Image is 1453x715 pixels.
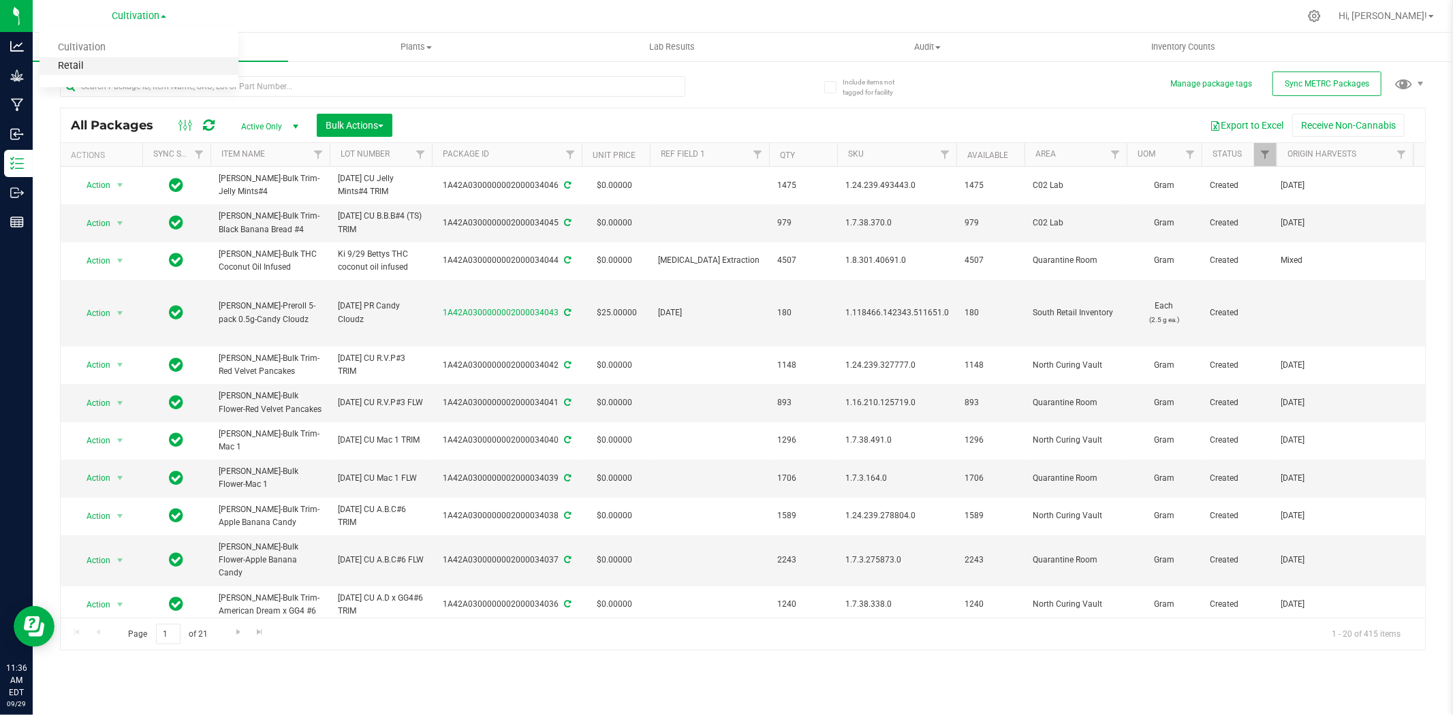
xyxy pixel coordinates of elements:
[112,431,129,450] span: select
[593,150,636,160] a: Unit Price
[777,472,829,485] span: 1706
[777,554,829,567] span: 2243
[170,213,184,232] span: In Sync
[562,180,571,190] span: Sync from Compliance System
[1135,434,1193,447] span: Gram
[338,352,424,378] span: [DATE] CU R.V.P#3 TRIM
[590,594,639,614] span: $0.00000
[562,255,571,265] span: Sync from Compliance System
[112,304,129,323] span: select
[219,172,322,198] span: [PERSON_NAME]-Bulk Trim-Jelly Mints#4
[71,150,137,160] div: Actions
[1035,149,1056,159] a: Area
[1135,254,1193,267] span: Gram
[777,306,829,319] span: 180
[112,10,159,22] span: Cultivation
[170,355,184,375] span: In Sync
[219,541,322,580] span: [PERSON_NAME]-Bulk Flower-Apple Banana Candy
[1210,472,1268,485] span: Created
[1033,472,1119,485] span: Quarantine Room
[845,306,949,319] span: 1.118466.142343.511651.0
[658,306,761,319] span: [DATE]
[1272,71,1381,96] button: Sync METRC Packages
[1135,313,1193,326] p: (2.5 g ea.)
[288,33,544,61] a: Plants
[338,248,424,274] span: Ki 9/29 Bettys THC coconut oil infused
[219,465,322,491] span: [PERSON_NAME]-Bulk Flower-Mac 1
[74,176,111,195] span: Action
[562,473,571,483] span: Sync from Compliance System
[1213,149,1242,159] a: Status
[219,248,322,274] span: [PERSON_NAME]-Bulk THC Coconut Oil Infused
[1210,434,1268,447] span: Created
[777,179,829,192] span: 1475
[112,468,129,488] span: select
[1390,143,1413,166] a: Filter
[1210,217,1268,229] span: Created
[590,430,639,450] span: $0.00000
[338,396,424,409] span: [DATE] CU R.V.P#3 FLW
[1033,306,1119,319] span: South Retail Inventory
[1033,217,1119,229] span: C02 Lab
[1287,149,1356,159] a: Origin Harvests
[590,251,639,270] span: $0.00000
[40,39,238,57] a: Cultivation
[965,472,1016,485] span: 1706
[845,554,948,567] span: 1.7.3.275873.0
[338,592,424,618] span: [DATE] CU A.D x GG4#6 TRIM
[1135,359,1193,372] span: Gram
[60,76,685,97] input: Search Package ID, Item Name, SKU, Lot or Part Number...
[777,598,829,611] span: 1240
[934,143,956,166] a: Filter
[170,430,184,449] span: In Sync
[10,215,24,229] inline-svg: Reports
[1210,554,1268,567] span: Created
[74,304,111,323] span: Action
[562,360,571,370] span: Sync from Compliance System
[219,428,322,454] span: [PERSON_NAME]-Bulk Trim-Mac 1
[1281,598,1409,611] div: Value 1: 8/27/25
[10,98,24,112] inline-svg: Manufacturing
[74,355,111,375] span: Action
[1033,554,1119,567] span: Quarantine Room
[1292,114,1405,137] button: Receive Non-Cannabis
[326,120,384,131] span: Bulk Actions
[74,214,111,233] span: Action
[800,41,1054,53] span: Audit
[1210,306,1268,319] span: Created
[777,359,829,372] span: 1148
[845,434,948,447] span: 1.7.38.491.0
[1135,472,1193,485] span: Gram
[443,308,559,317] a: 1A42A0300000002000034043
[112,214,129,233] span: select
[1281,359,1409,372] div: Value 1: 9/9/25
[965,254,1016,267] span: 4507
[1281,434,1409,447] div: Value 1: 9/9/25
[747,143,769,166] a: Filter
[170,251,184,270] span: In Sync
[10,157,24,170] inline-svg: Inventory
[1210,359,1268,372] span: Created
[1033,509,1119,522] span: North Curing Vault
[33,41,288,53] span: Inventory
[562,435,571,445] span: Sync from Compliance System
[843,77,911,97] span: Include items not tagged for facility
[74,394,111,413] span: Action
[1135,554,1193,567] span: Gram
[338,434,424,447] span: [DATE] CU Mac 1 TRIM
[443,149,489,159] a: Package ID
[777,217,829,229] span: 979
[544,33,800,61] a: Lab Results
[338,554,424,567] span: [DATE] CU A.B.C#6 FLW
[430,359,584,372] div: 1A42A0300000002000034042
[965,598,1016,611] span: 1240
[112,251,129,270] span: select
[1033,434,1119,447] span: North Curing Vault
[430,434,584,447] div: 1A42A0300000002000034040
[1210,396,1268,409] span: Created
[1135,300,1193,325] span: Each
[338,210,424,236] span: [DATE] CU B.B.B#4 (TS) TRIM
[845,396,948,409] span: 1.16.210.125719.0
[74,431,111,450] span: Action
[341,149,390,159] a: Lot Number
